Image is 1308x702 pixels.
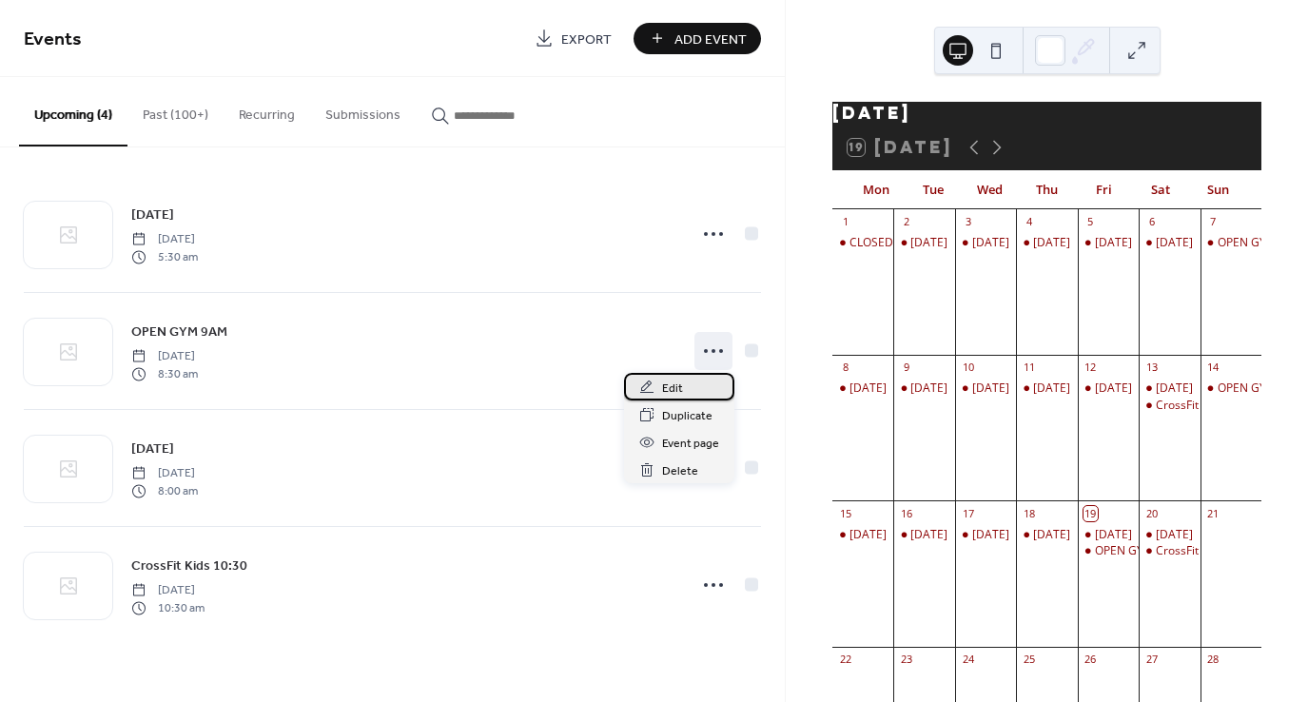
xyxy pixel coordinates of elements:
div: 4 [1022,215,1036,229]
div: 5 [1083,215,1098,229]
div: Thursday 4 Sept [1016,235,1077,251]
span: [DATE] [131,465,198,482]
div: Tuesday 9 Sept [893,380,954,397]
div: [DATE] [1095,527,1132,543]
div: 13 [1144,361,1159,375]
span: Delete [662,461,698,481]
span: Duplicate [662,406,713,426]
div: [DATE] [1156,380,1193,397]
div: Wednesday 17 Sept [955,527,1016,543]
div: Friday 12 Sept [1078,380,1139,397]
div: OPEN GYM 9AM [1201,235,1261,251]
div: [DATE] [849,527,887,543]
div: Saturday 20 Sept [1139,527,1200,543]
div: Tuesday 2 Sept [893,235,954,251]
div: 10 [961,361,975,375]
div: Saturday 13 Sept [1139,380,1200,397]
div: Friday 5 Sept [1078,235,1139,251]
div: Thursday 11 Sept [1016,380,1077,397]
div: Thu [1019,171,1076,209]
div: Thursday 18 Sept [1016,527,1077,543]
div: Friday 19 Sept [1078,527,1139,543]
span: 8:30 am [131,365,198,382]
div: [DATE] [1095,235,1132,251]
div: [DATE] [1095,380,1132,397]
div: Mon [848,171,905,209]
div: Tue [905,171,962,209]
span: CrossFit Kids 10:30 [131,556,247,576]
span: [DATE] [131,582,205,599]
div: 8 [838,361,852,375]
div: 20 [1144,506,1159,520]
div: [DATE] [849,380,887,397]
div: 28 [1206,653,1220,667]
div: 9 [899,361,913,375]
div: [DATE] [910,380,947,397]
button: Submissions [310,77,416,145]
span: 8:00 am [131,482,198,499]
div: [DATE] [910,527,947,543]
div: Fri [1075,171,1132,209]
div: OPEN GYM 9 AM [1201,380,1261,397]
div: 15 [838,506,852,520]
div: 23 [899,653,913,667]
div: [DATE] [972,527,1009,543]
a: CrossFit Kids 10:30 [131,555,247,576]
div: OPEN GYM 9 AM [1218,380,1307,397]
div: 25 [1022,653,1036,667]
div: 18 [1022,506,1036,520]
div: CrossFit Kids 10:30 [1139,398,1200,414]
div: Wed [962,171,1019,209]
span: [DATE] [131,439,174,459]
div: 3 [961,215,975,229]
div: Wednesday 3 Sept [955,235,1016,251]
span: Event page [662,434,719,454]
a: Export [520,23,626,54]
div: 17 [961,506,975,520]
a: [DATE] [131,204,174,225]
div: 27 [1144,653,1159,667]
span: Add Event [674,29,747,49]
div: 1 [838,215,852,229]
div: [DATE] [1033,527,1070,543]
div: 14 [1206,361,1220,375]
div: 19 [1083,506,1098,520]
div: 12 [1083,361,1098,375]
span: [DATE] [131,205,174,225]
div: [DATE] [910,235,947,251]
div: 24 [961,653,975,667]
div: Saturday 6 Sept [1139,235,1200,251]
div: OPEN GYM 9AM [1218,235,1304,251]
span: Events [24,21,82,58]
span: 5:30 am [131,248,198,265]
div: [DATE] [1156,235,1193,251]
button: Past (100+) [127,77,224,145]
div: [DATE] [972,235,1009,251]
div: 22 [838,653,852,667]
span: [DATE] [131,348,198,365]
div: 21 [1206,506,1220,520]
div: [DATE] [1033,235,1070,251]
button: Recurring [224,77,310,145]
div: CLOSED [849,235,893,251]
div: CrossFit Kids 10:30 [1156,543,1256,559]
a: OPEN GYM 9AM [131,321,227,342]
button: Add Event [634,23,761,54]
div: CrossFit Kids 10:30 [1156,398,1256,414]
div: [DATE] [972,380,1009,397]
div: [DATE] [832,102,1261,125]
div: 11 [1022,361,1036,375]
div: [DATE] [1156,527,1193,543]
span: [DATE] [131,231,198,248]
div: Wednesday 10 Sept [955,380,1016,397]
div: OPEN GYM 9AM [1095,543,1181,559]
span: 10:30 am [131,599,205,616]
button: Upcoming (4) [19,77,127,146]
div: Monday 15 Sept [832,527,893,543]
div: Sun [1189,171,1246,209]
div: CLOSED [832,235,893,251]
div: 26 [1083,653,1098,667]
div: 16 [899,506,913,520]
div: Tuesday 16 Sept [893,527,954,543]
